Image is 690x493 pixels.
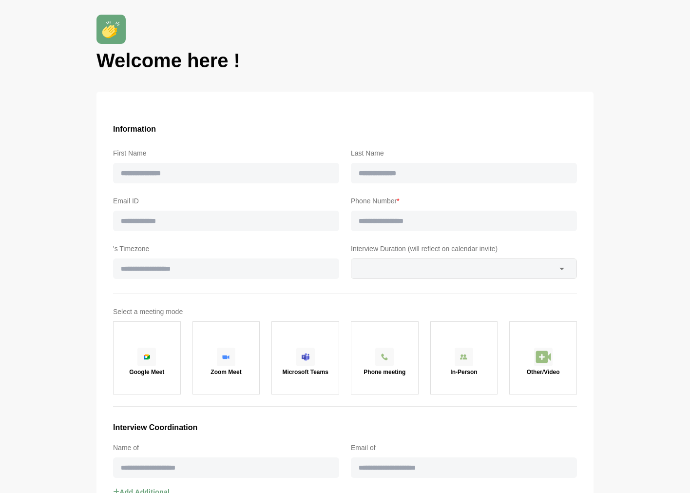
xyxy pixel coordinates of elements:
[351,147,577,159] label: Last Name
[96,48,594,73] h1: Welcome here !
[211,369,241,375] p: Zoom Meet
[113,147,339,159] label: First Name
[113,442,339,454] label: Name of
[129,369,164,375] p: Google Meet
[113,421,577,434] h3: Interview Coordination
[364,369,405,375] p: Phone meeting
[351,442,577,454] label: Email of
[113,123,577,136] h3: Information
[527,369,560,375] p: Other/Video
[351,195,577,207] label: Phone Number
[351,243,577,255] label: Interview Duration (will reflect on calendar invite)
[113,306,577,317] label: Select a meeting mode
[450,369,477,375] p: In-Person
[113,195,339,207] label: Email ID
[113,243,339,255] label: 's Timezone
[282,369,328,375] p: Microsoft Teams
